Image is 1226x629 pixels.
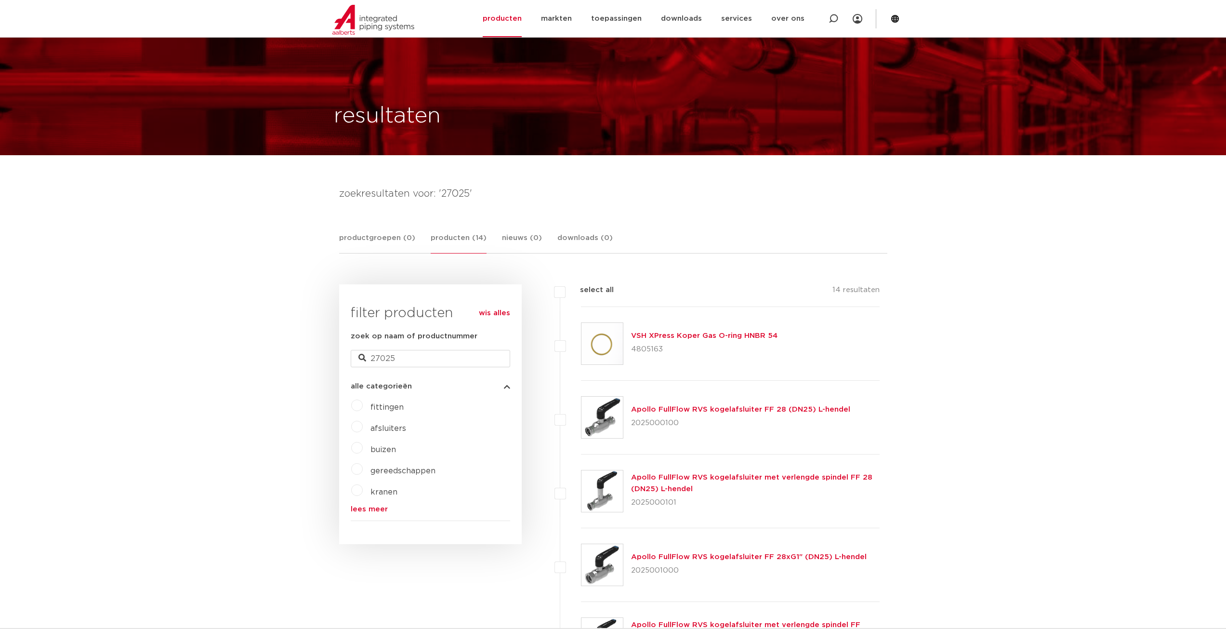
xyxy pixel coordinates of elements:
[581,397,623,438] img: Thumbnail for Apollo FullFlow RVS kogelafsluiter FF 28 (DN25) L-hendel
[581,323,623,364] img: Thumbnail for VSH XPress Koper Gas O-ring HNBR 54
[566,284,614,296] label: select all
[351,331,477,342] label: zoek op naam of productnummer
[431,232,487,254] a: producten (14)
[339,186,887,201] h4: zoekresultaten voor: '27025'
[832,284,880,299] p: 14 resultaten
[479,308,510,319] a: wis alles
[631,415,850,431] p: 2025000100
[631,406,850,413] a: Apollo FullFlow RVS kogelafsluiter FF 28 (DN25) L-hendel
[370,446,396,454] a: buizen
[370,467,435,475] a: gereedschappen
[351,350,510,367] input: zoeken
[351,304,510,323] h3: filter producten
[351,506,510,513] a: lees meer
[339,232,415,253] a: productgroepen (0)
[370,488,397,496] a: kranen
[631,332,778,339] a: VSH XPress Koper Gas O-ring HNBR 54
[557,232,613,253] a: downloads (0)
[581,544,623,586] img: Thumbnail for Apollo FullFlow RVS kogelafsluiter FF 28xG1" (DN25) L-hendel
[631,563,867,578] p: 2025001000
[631,342,778,357] p: 4805163
[351,383,510,390] button: alle categorieën
[502,232,542,253] a: nieuws (0)
[370,425,406,432] a: afsluiters
[631,553,867,561] a: Apollo FullFlow RVS kogelafsluiter FF 28xG1" (DN25) L-hendel
[581,470,623,512] img: Thumbnail for Apollo FullFlow RVS kogelafsluiter met verlengde spindel FF 28 (DN25) L-hendel
[631,495,880,510] p: 2025000101
[351,383,412,390] span: alle categorieën
[631,474,872,493] a: Apollo FullFlow RVS kogelafsluiter met verlengde spindel FF 28 (DN25) L-hendel
[370,403,404,411] a: fittingen
[334,101,441,132] h1: resultaten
